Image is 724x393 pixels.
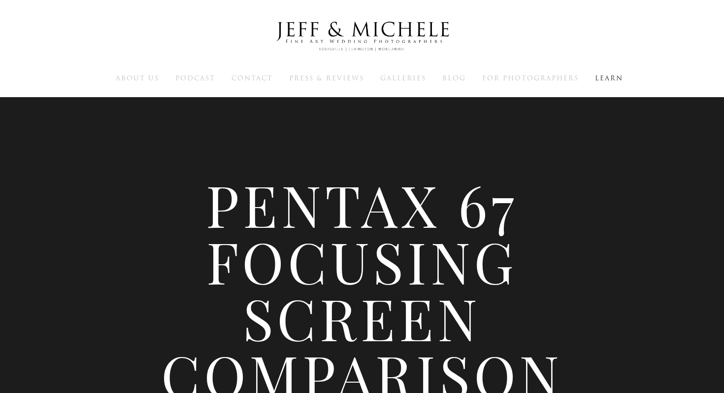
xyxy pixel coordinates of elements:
[231,73,273,82] a: Contact
[380,73,426,82] a: Galleries
[442,73,466,82] a: Blog
[116,73,159,82] a: About Us
[289,73,364,82] a: Press & Reviews
[482,73,579,83] span: For Photographers
[595,73,623,83] span: Learn
[263,12,461,61] img: Louisville Wedding Photographers - Jeff & Michele Wedding Photographers
[380,73,426,83] span: Galleries
[289,73,364,83] span: Press & Reviews
[175,73,215,82] a: Podcast
[482,73,579,82] a: For Photographers
[595,73,623,82] a: Learn
[231,73,273,83] span: Contact
[442,73,466,83] span: Blog
[116,73,159,83] span: About Us
[175,73,215,83] span: Podcast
